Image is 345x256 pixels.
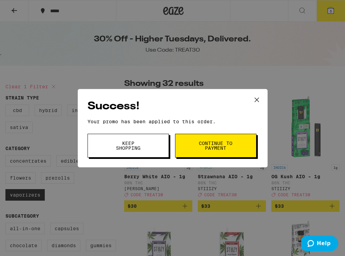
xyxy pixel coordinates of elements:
[111,141,146,150] span: Keep Shopping
[198,141,233,150] span: Continue to payment
[301,236,338,253] iframe: Opens a widget where you can find more information
[88,134,169,158] button: Keep Shopping
[88,119,258,124] p: Your promo has been applied to this order.
[88,99,258,114] h2: Success!
[175,134,256,158] button: Continue to payment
